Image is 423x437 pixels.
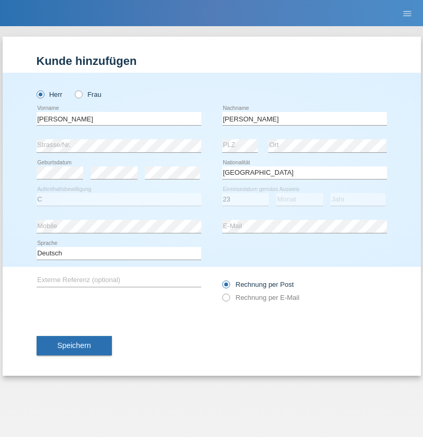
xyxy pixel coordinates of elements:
h1: Kunde hinzufügen [37,54,387,68]
input: Herr [37,91,43,97]
label: Herr [37,91,63,98]
input: Rechnung per Post [222,281,229,294]
span: Speichern [58,341,91,350]
i: menu [402,8,413,19]
label: Rechnung per E-Mail [222,294,300,301]
label: Rechnung per Post [222,281,294,288]
a: menu [397,10,418,16]
label: Frau [75,91,101,98]
input: Rechnung per E-Mail [222,294,229,307]
input: Frau [75,91,82,97]
button: Speichern [37,336,112,356]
